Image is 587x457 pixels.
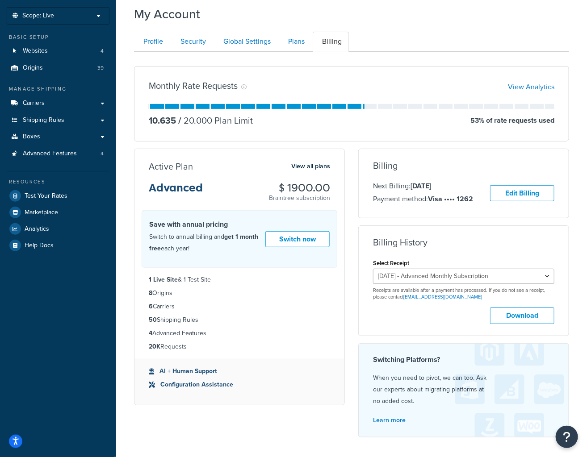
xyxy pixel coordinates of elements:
strong: 1 Live Site [149,275,178,284]
li: Carriers [149,302,330,312]
h3: Advanced [149,182,203,201]
p: When you need to pivot, we can too. Ask our experts about migrating platforms at no added cost. [373,372,554,407]
span: Scope: Live [22,12,54,20]
li: Advanced Features [149,328,330,338]
li: Shipping Rules [149,315,330,325]
a: Marketplace [7,204,109,220]
span: Origins [23,64,43,72]
span: Websites [23,47,48,55]
a: Shipping Rules [7,112,109,129]
p: Braintree subscription [269,194,330,203]
li: Advanced Features [7,145,109,162]
span: 4 [101,150,104,158]
a: View Analytics [508,82,554,92]
span: Analytics [25,225,49,233]
span: Marketplace [25,209,58,216]
a: Learn more [373,415,406,425]
p: Payment method: [373,193,473,205]
a: Origins 39 [7,60,109,76]
span: / [178,114,181,127]
li: Requests [149,342,330,352]
a: Billing [313,32,349,52]
a: Boxes [7,129,109,145]
h3: Billing [373,161,398,170]
span: Shipping Rules [23,116,64,124]
li: AI + Human Support [149,366,330,376]
li: Origins [149,288,330,298]
button: Open Resource Center [556,426,578,448]
p: Receipts are available after a payment has processed. If you do not see a receipt, please contact [373,287,554,301]
a: [EMAIL_ADDRESS][DOMAIN_NAME] [403,293,482,300]
li: Configuration Assistance [149,380,330,390]
button: Download [490,307,554,324]
label: Select Receipt [373,260,409,266]
a: Help Docs [7,237,109,253]
p: 53 % of rate requests used [470,114,554,127]
h3: Monthly Rate Requests [149,81,238,91]
h4: Switching Platforms? [373,354,554,365]
p: Next Billing: [373,180,473,192]
a: Analytics [7,221,109,237]
span: Test Your Rates [25,192,67,200]
strong: Visa •••• 1262 [428,194,473,204]
strong: 4 [149,328,152,338]
h3: Active Plan [149,162,193,171]
li: Origins [7,60,109,76]
span: 39 [97,64,104,72]
strong: 50 [149,315,157,324]
span: Boxes [23,133,40,141]
a: Security [171,32,213,52]
span: 4 [101,47,104,55]
li: & 1 Test Site [149,275,330,285]
div: Basic Setup [7,33,109,41]
a: Plans [279,32,312,52]
a: Global Settings [214,32,278,52]
div: Resources [7,178,109,186]
strong: 6 [149,302,153,311]
a: Carriers [7,95,109,112]
h1: My Account [134,5,200,23]
a: Edit Billing [490,185,554,202]
p: Switch to annual billing and each year! [149,231,265,254]
h4: Save with annual pricing [149,219,265,230]
strong: [DATE] [411,181,431,191]
a: View all plans [291,161,330,172]
span: Help Docs [25,242,54,249]
a: Websites 4 [7,43,109,59]
h3: Billing History [373,237,428,247]
strong: 8 [149,288,152,298]
li: Websites [7,43,109,59]
p: 20.000 Plan Limit [176,114,253,127]
a: Switch now [265,231,330,248]
a: Advanced Features 4 [7,145,109,162]
a: Profile [134,32,170,52]
p: 10.635 [149,114,176,127]
h3: $ 1900.00 [269,182,330,194]
strong: 20K [149,342,160,351]
span: Advanced Features [23,150,77,158]
a: Test Your Rates [7,188,109,204]
span: Carriers [23,100,45,107]
div: Manage Shipping [7,85,109,93]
